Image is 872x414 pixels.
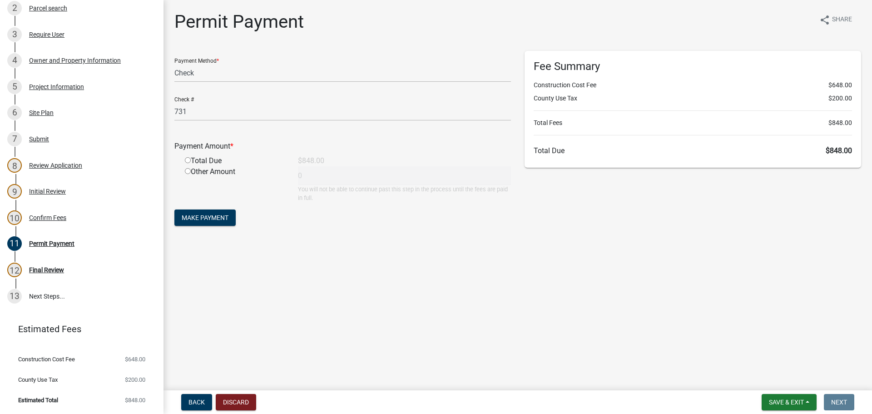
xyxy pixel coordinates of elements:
span: $848.00 [125,397,145,403]
div: 10 [7,210,22,225]
li: Total Fees [534,118,852,128]
span: Estimated Total [18,397,58,403]
span: $200.00 [125,377,145,383]
div: 5 [7,80,22,94]
span: $200.00 [828,94,852,103]
div: 8 [7,158,22,173]
div: 2 [7,1,22,15]
li: Construction Cost Fee [534,80,852,90]
span: $848.00 [828,118,852,128]
div: Payment Amount [168,141,518,152]
span: $648.00 [828,80,852,90]
span: Share [832,15,852,25]
h6: Fee Summary [534,60,852,73]
div: Confirm Fees [29,214,66,221]
i: share [819,15,830,25]
h6: Total Due [534,146,852,155]
button: Make Payment [174,209,236,226]
div: Initial Review [29,188,66,195]
div: Parcel search [29,5,67,11]
span: Save & Exit [769,399,804,406]
a: Estimated Fees [7,320,149,338]
div: 11 [7,236,22,251]
div: 13 [7,289,22,304]
div: 4 [7,53,22,68]
span: County Use Tax [18,377,58,383]
button: Next [824,394,854,410]
div: Review Application [29,162,82,169]
div: Site Plan [29,110,54,116]
button: Back [181,394,212,410]
div: Other Amount [178,166,291,202]
div: Final Review [29,267,64,273]
div: Submit [29,136,49,142]
span: $848.00 [826,146,852,155]
li: County Use Tax [534,94,852,103]
span: Next [831,399,847,406]
div: 9 [7,184,22,199]
button: Discard [216,394,256,410]
div: Project Information [29,84,84,90]
div: Owner and Property Information [29,57,121,64]
div: Require User [29,31,64,38]
div: 12 [7,263,22,277]
div: Total Due [178,155,291,166]
span: Back [188,399,205,406]
button: Save & Exit [762,394,817,410]
h1: Permit Payment [174,11,304,33]
span: $648.00 [125,356,145,362]
span: Construction Cost Fee [18,356,75,362]
div: 7 [7,132,22,146]
button: shareShare [812,11,859,29]
div: Permit Payment [29,240,74,247]
div: 6 [7,105,22,120]
span: Make Payment [182,214,228,221]
div: 3 [7,27,22,42]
